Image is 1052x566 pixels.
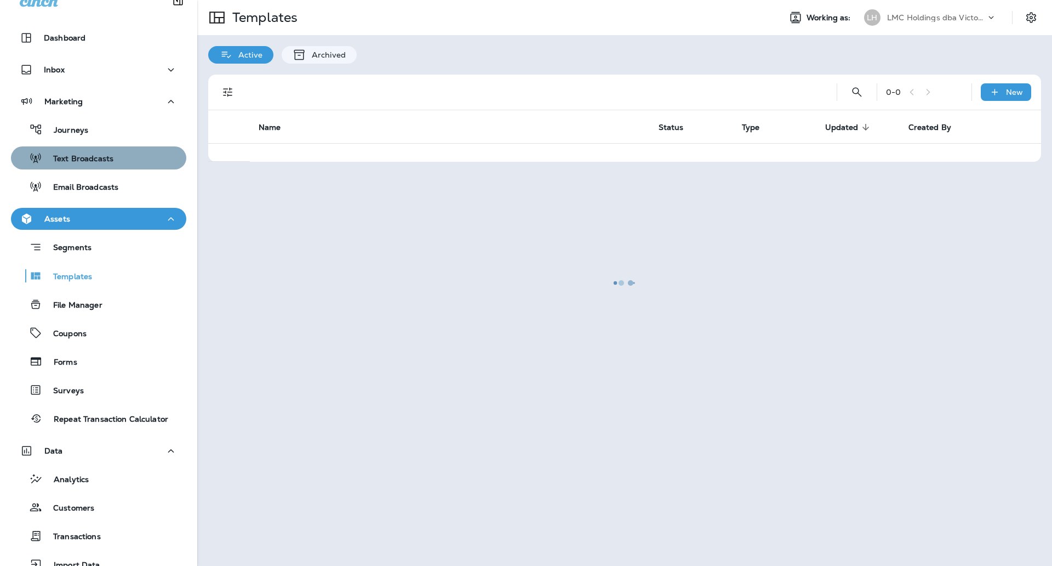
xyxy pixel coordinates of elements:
p: Analytics [43,475,89,485]
button: Coupons [11,321,186,344]
p: Forms [43,358,77,368]
button: Forms [11,350,186,373]
button: Text Broadcasts [11,146,186,169]
button: File Manager [11,293,186,316]
p: Repeat Transaction Calculator [43,415,168,425]
button: Inbox [11,59,186,81]
button: Transactions [11,524,186,547]
p: Data [44,446,63,455]
p: Text Broadcasts [42,154,113,165]
p: Marketing [44,97,83,106]
p: Transactions [42,532,101,542]
button: Dashboard [11,27,186,49]
p: Surveys [42,386,84,397]
p: Templates [42,272,92,282]
p: Dashboard [44,33,85,42]
button: Marketing [11,90,186,112]
p: Journeys [43,126,88,136]
p: Customers [42,503,94,514]
button: Analytics [11,467,186,490]
button: Assets [11,208,186,230]
p: Segments [42,243,92,254]
button: Customers [11,496,186,519]
button: Data [11,440,186,462]
p: Email Broadcasts [42,183,118,193]
button: Email Broadcasts [11,175,186,198]
button: Segments [11,235,186,259]
p: Inbox [44,65,65,74]
p: Assets [44,214,70,223]
p: File Manager [42,301,102,311]
button: Repeat Transaction Calculator [11,407,186,430]
button: Journeys [11,118,186,141]
p: New [1006,88,1023,97]
button: Templates [11,264,186,287]
button: Surveys [11,378,186,401]
p: Coupons [42,329,87,339]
